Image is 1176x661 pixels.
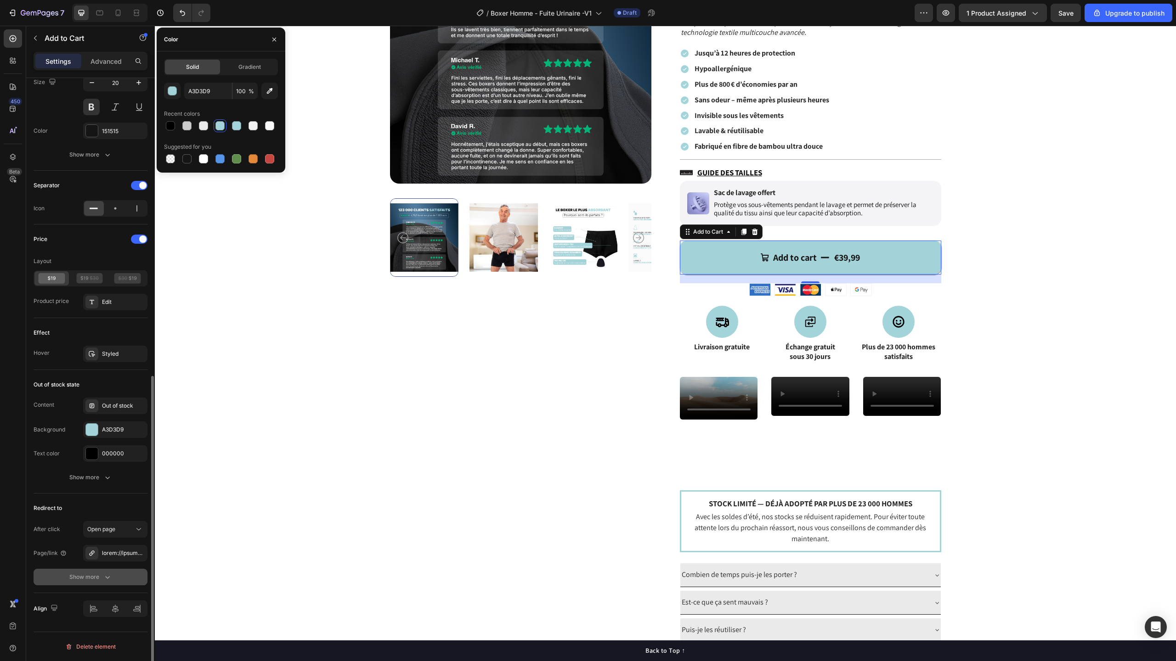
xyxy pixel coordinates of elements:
[595,258,616,270] img: gempages_432750572815254551-a739e588-df2a-4412-b6b9-9fd0010151fa.png
[45,33,123,44] p: Add to Cart
[34,257,51,265] div: Layout
[527,571,613,581] span: Est-ce que ça sent mauvais ?
[34,235,47,243] div: Price
[69,150,112,159] div: Show more
[696,258,717,270] img: gempages_432750572815254551-50576910-49f7-4ca6-9684-eab855df947e.png
[34,297,69,305] div: Product price
[34,204,45,213] div: Icon
[34,525,60,533] div: After click
[539,316,595,326] strong: Livraison gratuite
[645,258,666,270] img: gempages_432750572815254551-79972f48-667f-42d0-a858-9c748da57068.png
[34,329,50,337] div: Effect
[623,9,637,17] span: Draft
[618,226,662,238] div: Add to cart
[491,620,531,630] div: Back to Top ↑
[540,100,609,110] strong: Lavable & réutilisable
[34,549,67,557] div: Page/link
[540,38,597,48] strong: Hypoallergénique
[478,207,489,218] button: Carousel Next Arrow
[102,549,145,557] div: lorem://ipsumdo.sitametc.adi/elit-seddoeiu/tempori?utl=/etdo-magnaali/enimadm&veniAM=534385210776...
[87,526,115,532] span: Open page
[540,85,629,95] strong: Invisible sous les vêtements
[34,426,65,434] div: Background
[525,215,786,249] button: Add to cart
[527,544,642,554] span: Combien de temps puis-je les porter ?
[540,116,668,125] strong: Fabriqué en fibre de bambou ultra douce
[65,641,116,652] div: Delete element
[34,639,147,654] button: Delete element
[69,473,112,482] div: Show more
[34,181,60,190] div: Separator
[620,258,641,270] img: gempages_432750572815254551-c4b8628c-4f06-40e9-915f-d730337df1e5.png
[102,350,145,358] div: Styled
[34,569,147,585] button: Show more
[238,63,261,71] span: Gradient
[102,127,145,135] div: 151515
[540,54,643,63] strong: Plus de 800 € d’économies par an
[34,381,79,389] div: Out of stock state
[4,4,68,22] button: 7
[83,521,147,538] button: Open page
[34,146,147,163] button: Show more
[186,63,199,71] span: Solid
[34,449,60,458] div: Text color
[34,602,60,615] div: Align
[540,69,674,79] strong: Sans odeur – même après plusieurs heures
[671,258,691,270] img: gempages_432750572815254551-1aaba532-a221-4682-955d-9ddfeeef0a57.png
[69,572,112,582] div: Show more
[537,202,570,210] div: Add to Cart
[102,426,145,434] div: A3D3D9
[554,473,758,483] strong: Stock limité — déjà adopté par plus de 23 000 hommes
[34,349,50,357] div: Hover
[34,76,58,89] div: Size
[102,402,145,410] div: Out of stock
[486,8,489,18] span: /
[34,504,62,512] div: Redirect to
[90,56,122,66] p: Advanced
[164,110,200,118] div: Recent colors
[616,351,695,390] video: Video
[678,225,706,239] div: €39,99
[102,449,145,458] div: 000000
[543,142,607,152] u: GUIDE DES TAILLES
[967,8,1026,18] span: 1 product assigned
[1085,4,1172,22] button: Upgrade to publish
[959,4,1047,22] button: 1 product assigned
[527,599,591,609] span: Puis-je les réutiliser ?
[34,401,54,409] div: Content
[164,35,178,44] div: Color
[1051,4,1081,22] button: Save
[102,298,145,306] div: Edit
[243,207,254,218] button: Carousel Back Arrow
[540,22,640,32] strong: Jusqu’à 12 heures de protection
[249,87,254,95] span: %
[9,98,22,105] div: 450
[60,7,64,18] p: 7
[173,4,210,22] div: Undo/Redo
[34,127,48,135] div: Color
[34,469,147,486] button: Show more
[1058,9,1074,17] span: Save
[533,486,779,519] p: Avec les soldes d’été, nos stocks se réduisent rapidement. Pour éviter toute attente lors du proc...
[1145,616,1167,638] div: Open Intercom Messenger
[708,351,786,390] video: Video
[559,174,762,191] span: Protège vos sous-vêtements pendant le lavage et permet de préserver la qualité du tissu ainsi que...
[635,326,676,336] strong: sous 30 jours
[491,8,592,18] span: Boxer Homme - Fuite Urinaire -V1
[184,83,232,99] input: Eg: FFFFFF
[7,168,22,175] div: Beta
[525,351,603,394] video: Video
[155,26,1176,661] iframe: Design area
[1092,8,1165,18] div: Upgrade to publish
[631,316,680,326] strong: Échange gratuit
[164,143,211,151] div: Suggested for you
[45,56,71,66] p: Settings
[532,167,554,189] img: gempages_496236535314645897-d1ed52d8-45df-4cdb-a5ad-94eb3a5c1739.png
[707,316,780,336] strong: Plus de 23 000 hommes satisfaits
[559,162,621,172] span: Sac de lavage offert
